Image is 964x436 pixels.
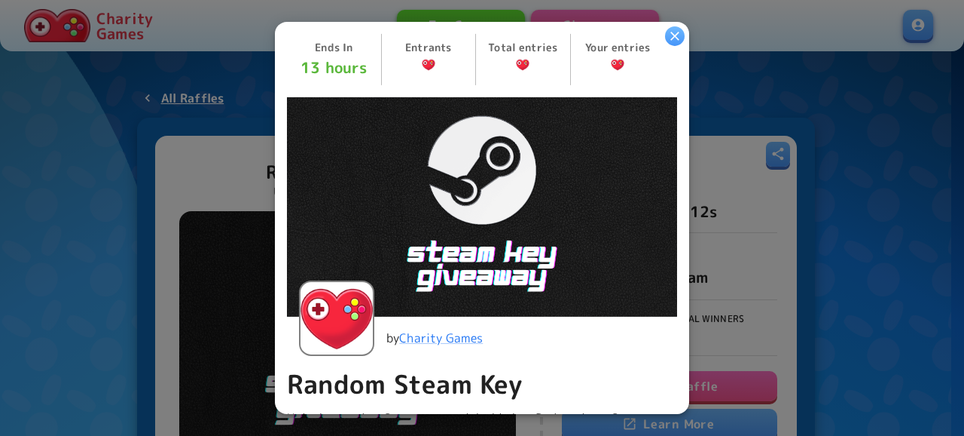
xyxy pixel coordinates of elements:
img: Random Steam Key [287,97,677,317]
img: Charity Games [300,282,373,355]
p: Total entries [482,40,564,55]
p: Entrants [388,40,470,55]
img: Charity.Games [420,57,437,73]
img: Charity.Games [609,57,626,73]
a: Charity Games [399,330,483,346]
p: Ends In [293,40,375,55]
p: Your entries [577,40,660,55]
p: Random Steam Key [287,368,677,400]
span: 13 hours [293,55,375,79]
p: by [386,329,483,347]
img: Charity.Games [514,57,531,73]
